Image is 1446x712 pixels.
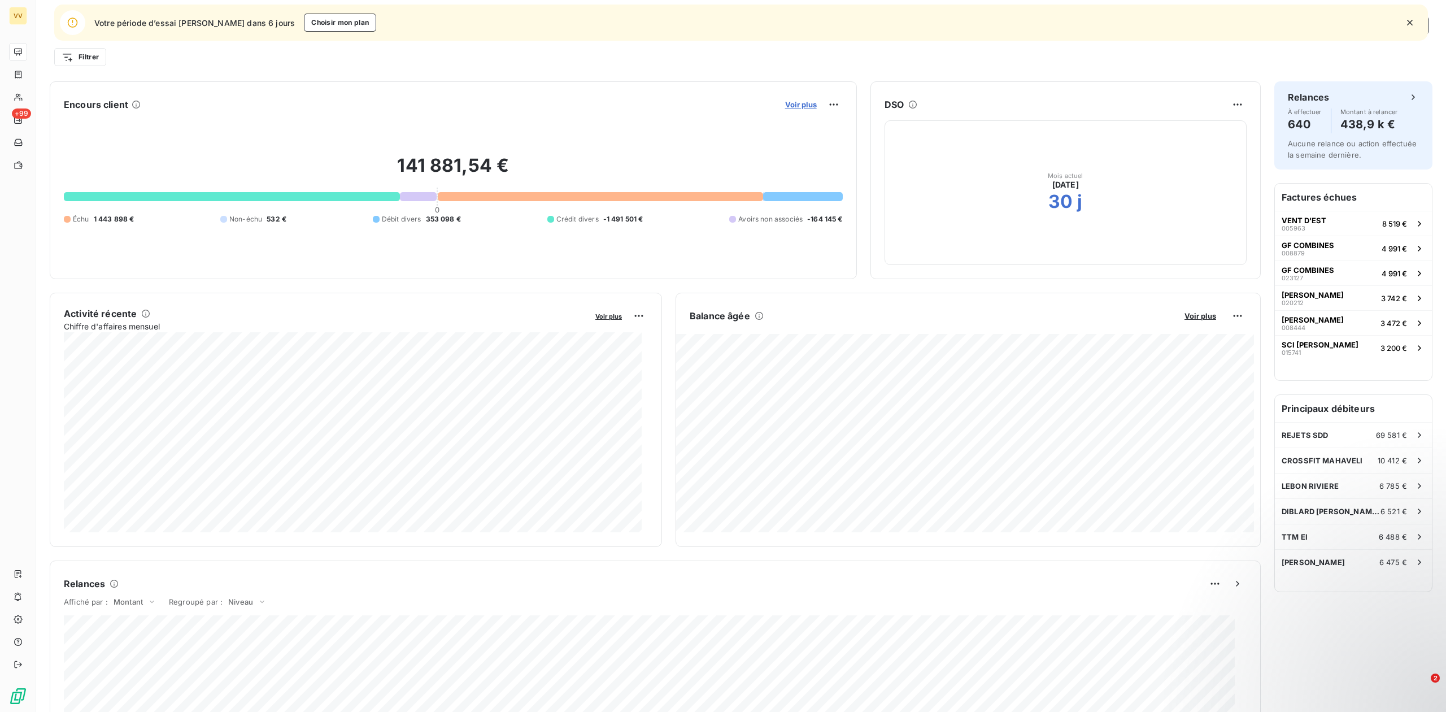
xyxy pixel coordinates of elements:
button: GF COMBINES0088794 991 € [1275,236,1432,261]
span: +99 [12,108,31,119]
span: 6 785 € [1379,481,1407,490]
span: GF COMBINES [1282,241,1334,250]
button: SCI [PERSON_NAME]0157413 200 € [1275,335,1432,360]
span: SCI [PERSON_NAME] [1282,340,1358,349]
span: [PERSON_NAME] [1282,290,1344,299]
h2: 30 [1048,190,1073,213]
span: [PERSON_NAME] [1282,315,1344,324]
span: 020212 [1282,299,1304,306]
span: Affiché par : [64,597,108,606]
span: Votre période d’essai [PERSON_NAME] dans 6 jours [94,17,295,29]
span: Niveau [228,597,253,606]
img: Logo LeanPay [9,687,27,705]
h6: Activité récente [64,307,137,320]
span: TTM EI [1282,532,1308,541]
span: 4 991 € [1382,269,1407,278]
span: 69 581 € [1376,431,1407,440]
button: [PERSON_NAME]0202123 742 € [1275,285,1432,310]
span: 8 519 € [1382,219,1407,228]
span: CROSSFIT MAHAVELI [1282,456,1363,465]
h6: DSO [885,98,904,111]
span: Échu [73,214,89,224]
button: Voir plus [1181,311,1219,321]
span: Mois actuel [1048,172,1083,179]
h6: Encours client [64,98,128,111]
div: VV [9,7,27,25]
span: Débit divers [382,214,421,224]
h6: Balance âgée [690,309,750,323]
span: Montant à relancer [1340,108,1398,115]
span: Voir plus [785,100,817,109]
h2: 141 881,54 € [64,154,843,188]
span: 353 098 € [426,214,461,224]
span: 2 [1431,674,1440,683]
span: 532 € [267,214,286,224]
iframe: Intercom notifications message [1220,602,1446,681]
h6: Principaux débiteurs [1275,395,1432,422]
span: 3 200 € [1380,344,1407,353]
span: Voir plus [1184,311,1216,320]
span: REJETS SDD [1282,431,1329,440]
span: 008444 [1282,324,1305,331]
span: 6 521 € [1380,507,1407,516]
button: GF COMBINES0231274 991 € [1275,261,1432,285]
span: 6 475 € [1379,558,1407,567]
button: Voir plus [592,311,625,321]
span: 3 472 € [1380,319,1407,328]
iframe: Intercom live chat [1408,674,1435,701]
span: GF COMBINES [1282,266,1334,275]
span: Chiffre d'affaires mensuel [64,320,587,332]
span: VENT D'EST [1282,216,1326,225]
button: Choisir mon plan [304,14,376,32]
span: -1 491 501 € [603,214,643,224]
span: 4 991 € [1382,244,1407,253]
span: 10 412 € [1378,456,1407,465]
h6: Relances [64,577,105,591]
h6: Relances [1288,90,1329,104]
span: 015741 [1282,349,1301,356]
span: Avoirs non associés [738,214,803,224]
span: LEBON RIVIERE [1282,481,1339,490]
button: [PERSON_NAME]0084443 472 € [1275,310,1432,335]
h4: 438,9 k € [1340,115,1398,133]
span: À effectuer [1288,108,1322,115]
h6: Factures échues [1275,184,1432,211]
button: Filtrer [54,48,106,66]
span: Non-échu [229,214,262,224]
span: 023127 [1282,275,1303,281]
span: Voir plus [595,312,622,320]
span: [PERSON_NAME] [1282,558,1345,567]
span: 008879 [1282,250,1305,257]
span: 005963 [1282,225,1305,232]
h4: 640 [1288,115,1322,133]
span: Aucune relance ou action effectuée la semaine dernière. [1288,139,1417,159]
span: 6 488 € [1379,532,1407,541]
span: DIBLARD [PERSON_NAME] (D2S METALLERIE) [1282,507,1380,516]
span: Montant [114,597,143,606]
span: Regroupé par : [169,597,223,606]
span: 1 443 898 € [94,214,134,224]
span: 3 742 € [1381,294,1407,303]
span: [DATE] [1052,179,1079,190]
span: 0 [435,205,439,214]
button: VENT D'EST0059638 519 € [1275,211,1432,236]
button: Voir plus [782,99,820,110]
span: -164 145 € [807,214,843,224]
span: Crédit divers [556,214,599,224]
h2: j [1077,190,1082,213]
